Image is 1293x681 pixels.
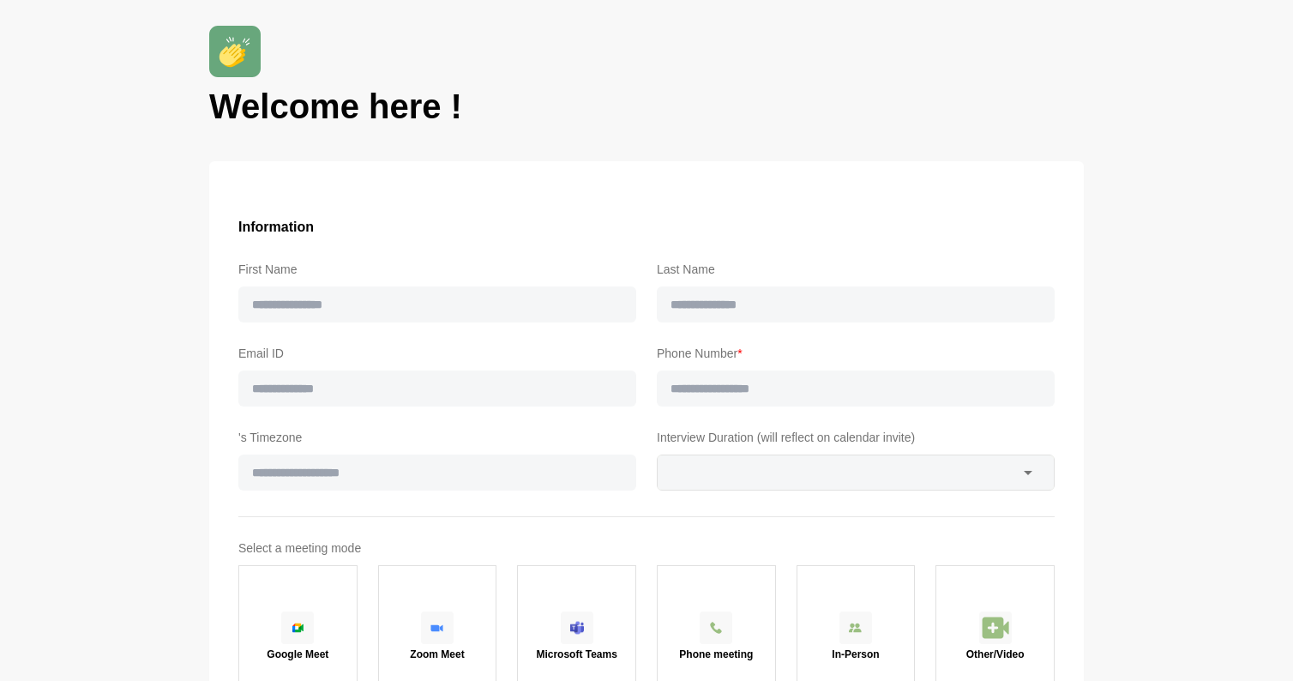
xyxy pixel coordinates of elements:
h1: Welcome here ! [209,84,1084,129]
p: Microsoft Teams [536,649,616,660]
p: Zoom Meet [410,649,464,660]
p: In-Person [832,649,879,660]
label: First Name [238,259,636,280]
p: Google Meet [267,649,328,660]
label: 's Timezone [238,427,636,448]
label: Interview Duration (will reflect on calendar invite) [657,427,1055,448]
h3: Information [238,216,1055,238]
p: Phone meeting [679,649,753,660]
label: Phone Number [657,343,1055,364]
label: Select a meeting mode [238,538,1055,558]
label: Last Name [657,259,1055,280]
p: Other/Video [966,649,1025,660]
label: Email ID [238,343,636,364]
